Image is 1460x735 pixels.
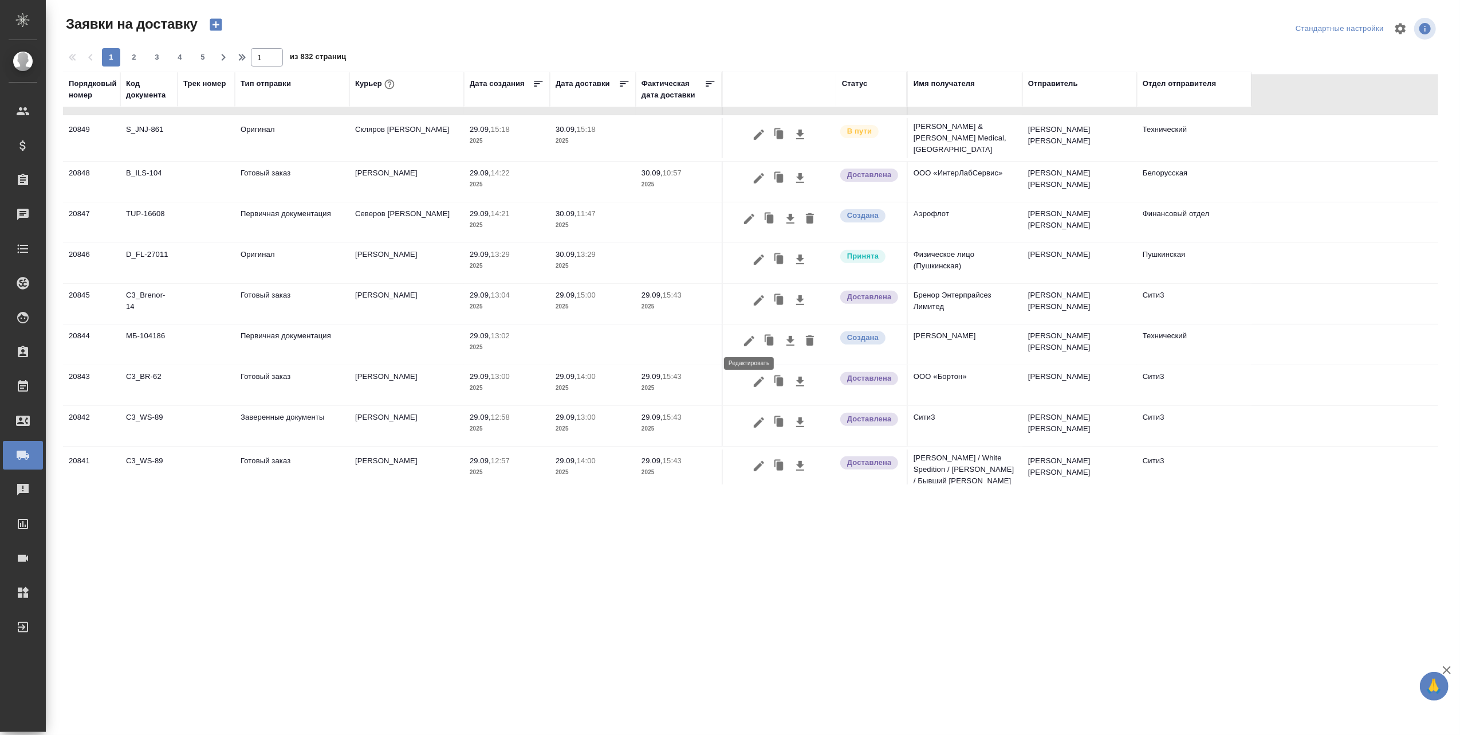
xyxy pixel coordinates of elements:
td: Оригинал [235,118,349,158]
td: C3_WS-89 [120,406,178,446]
button: Скачать [790,249,810,271]
td: Сити3 [1137,406,1252,446]
p: 29.09, [556,456,577,465]
td: [PERSON_NAME] [1022,365,1137,405]
td: [PERSON_NAME] [349,365,464,405]
span: из 832 страниц [290,50,346,67]
p: 2025 [470,301,544,312]
div: Трек номер [183,78,226,89]
button: 🙏 [1420,672,1449,701]
p: 2025 [470,467,544,478]
td: [PERSON_NAME] [PERSON_NAME] [1022,284,1137,324]
td: TUP-16608 [120,202,178,243]
button: Скачать [790,290,810,311]
td: Аэрофлот [908,202,1022,243]
p: 2025 [642,382,716,394]
p: 2025 [470,423,544,435]
span: 2 [125,52,143,63]
td: [PERSON_NAME] [PERSON_NAME] [1022,202,1137,243]
p: Доставлена [847,373,891,384]
button: Удалить [800,208,820,230]
td: ООО «ИнтерЛабСервис» [908,162,1022,202]
p: 30.09, [642,169,663,177]
td: 20843 [63,365,120,405]
p: 13:00 [491,372,510,381]
p: 2025 [556,382,630,394]
td: 20842 [63,406,120,446]
div: Порядковый номер [69,78,117,101]
td: Сити3 [1137,284,1252,324]
td: 20848 [63,162,120,202]
p: Доставлена [847,169,891,181]
button: Клонировать [769,249,790,271]
td: Сити3 [1137,365,1252,405]
button: Клонировать [769,124,790,146]
p: 15:43 [663,413,682,421]
td: Готовый заказ [235,449,349,490]
td: [PERSON_NAME] [349,162,464,202]
p: 29.09, [470,372,491,381]
td: [PERSON_NAME] [349,449,464,490]
td: C3_BR-62 [120,365,178,405]
span: 4 [171,52,189,63]
td: Бренор Энтерпрайсез Лимитед [908,284,1022,324]
p: 29.09, [642,413,663,421]
td: Сити3 [908,406,1022,446]
div: Заявка принята в работу [839,124,901,139]
p: 2025 [470,179,544,190]
span: Посмотреть информацию [1414,18,1438,40]
button: Скачать [790,455,810,477]
td: Сити3 [1137,449,1252,490]
p: 29.09, [470,250,491,259]
p: В пути [847,126,872,137]
div: Дата создания [470,78,525,89]
button: 2 [125,48,143,67]
button: 5 [194,48,212,67]
p: 29.09, [470,169,491,177]
p: 15:00 [577,291,596,299]
button: Скачать [790,412,810,433]
div: Документы доставлены, фактическая дата доставки проставиться автоматически [839,167,901,183]
div: Отдел отправителя [1143,78,1216,89]
td: МБ-104186 [120,325,178,365]
td: Скляров [PERSON_NAME] [349,118,464,158]
div: Документы доставлены, фактическая дата доставки проставиться автоматически [839,371,901,386]
button: Редактировать [749,124,769,146]
p: 15:18 [491,125,510,134]
td: C3_Brenor-14 [120,284,178,324]
p: 2025 [556,301,630,312]
div: Документы доставлены, фактическая дата доставки проставиться автоматически [839,412,901,427]
p: 14:22 [491,169,510,177]
td: [PERSON_NAME] [1022,243,1137,283]
p: 29.09, [470,291,491,299]
div: Статус [842,78,868,89]
td: Технический [1137,118,1252,158]
button: Скачать [781,330,800,352]
button: 3 [148,48,166,67]
td: D_FL-27011 [120,243,178,283]
p: 30.09, [556,250,577,259]
p: 14:00 [577,456,596,465]
td: B_ILS-104 [120,162,178,202]
p: 29.09, [470,331,491,340]
span: 3 [148,52,166,63]
td: 20845 [63,284,120,324]
td: 20847 [63,202,120,243]
button: Скачать [790,167,810,189]
p: Доставлена [847,413,891,425]
td: [PERSON_NAME] & [PERSON_NAME] Medical, [GEOGRAPHIC_DATA] [908,115,1022,161]
p: 2025 [642,467,716,478]
button: Редактировать [749,167,769,189]
button: При выборе курьера статус заявки автоматически поменяется на «Принята» [382,77,397,92]
td: [PERSON_NAME] [908,325,1022,365]
p: 2025 [642,301,716,312]
p: 2025 [470,220,544,231]
button: Создать [202,15,230,34]
td: C3_WS-89 [120,449,178,490]
span: Настроить таблицу [1387,15,1414,42]
p: 2025 [470,382,544,394]
button: 4 [171,48,189,67]
td: Готовый заказ [235,365,349,405]
div: Новая заявка, еще не передана в работу [839,208,901,224]
td: [PERSON_NAME] / White Spedition / [PERSON_NAME] / Бывший [PERSON_NAME] [908,447,1022,492]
